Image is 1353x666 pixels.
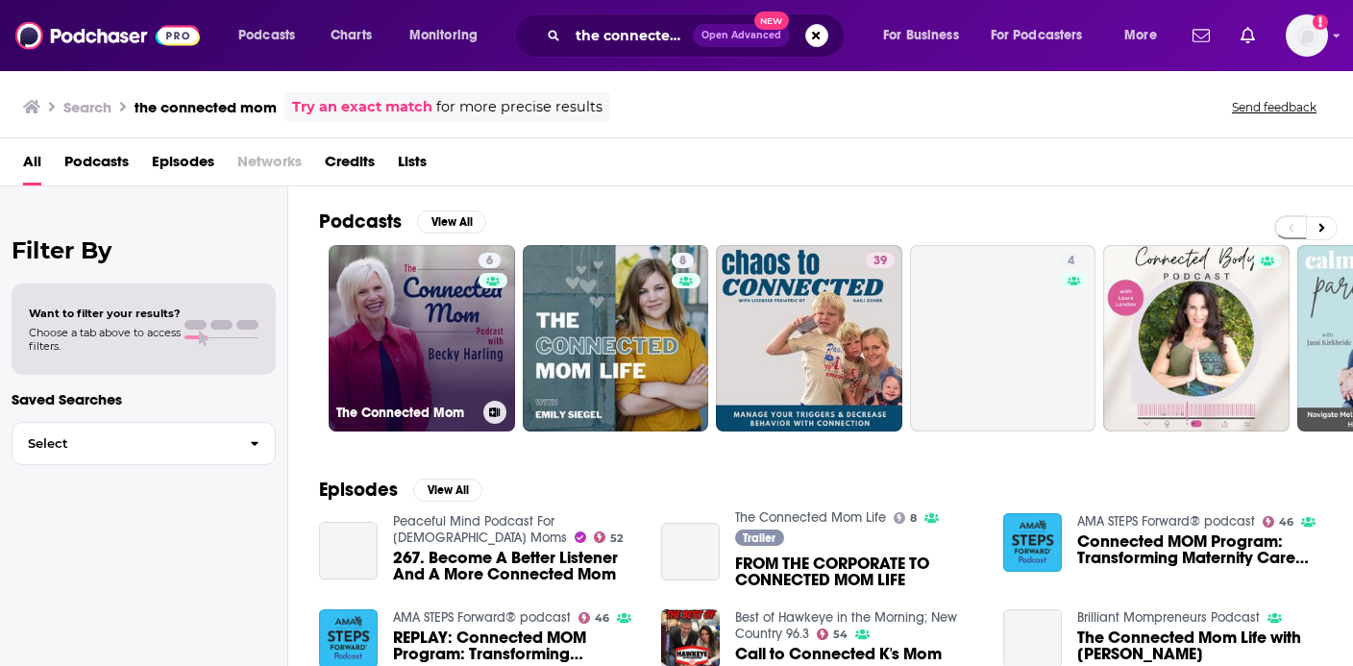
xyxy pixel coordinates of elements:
span: Open Advanced [701,31,781,40]
a: 54 [817,629,849,640]
a: 8 [523,245,709,432]
a: Episodes [152,146,214,185]
span: Networks [237,146,302,185]
a: 267. Become A Better Listener And A More Connected Mom [393,550,638,582]
span: Trailer [743,532,775,544]
span: Podcasts [238,22,295,49]
img: User Profile [1286,14,1328,57]
a: Charts [318,20,383,51]
a: Call to Connected K's Mom [735,646,942,662]
span: The Connected Mom Life with [PERSON_NAME] [1077,629,1322,662]
a: The Connected Mom Life with Emily Siegel [1077,629,1322,662]
span: 54 [833,630,848,639]
img: Podchaser - Follow, Share and Rate Podcasts [15,17,200,54]
h2: Filter By [12,236,276,264]
a: Best of Hawkeye in the Morning; New Country 96.3 [735,609,957,642]
a: 46 [1263,516,1294,528]
a: Try an exact match [292,96,432,118]
span: 52 [610,534,623,543]
button: Select [12,422,276,465]
a: 39 [716,245,902,432]
span: 6 [486,252,493,271]
span: For Podcasters [991,22,1083,49]
button: Send feedback [1226,99,1322,115]
a: 267. Become A Better Listener And A More Connected Mom [319,522,378,580]
span: New [754,12,789,30]
input: Search podcasts, credits, & more... [568,20,693,51]
a: REPLAY: Connected MOM Program: Transforming Maternity Care with Online Monitoring [393,629,638,662]
a: Show notifications dropdown [1233,19,1263,52]
div: Search podcasts, credits, & more... [533,13,863,58]
span: Want to filter your results? [29,307,181,320]
button: Open AdvancedNew [693,24,790,47]
button: Show profile menu [1286,14,1328,57]
button: View All [417,210,486,234]
button: open menu [396,20,503,51]
a: Brilliant Mompreneurs Podcast [1077,609,1260,626]
span: 4 [1068,252,1074,271]
a: 39 [866,253,895,268]
a: Connected MOM Program: Transforming Maternity Care with Online Monitoring [1077,533,1322,566]
button: open menu [225,20,320,51]
h2: Podcasts [319,210,402,234]
a: FROM THE CORPORATE TO CONNECTED MOM LIFE [735,555,980,588]
h3: Search [63,98,111,116]
span: Select [12,437,234,450]
a: AMA STEPS Forward® podcast [1077,513,1255,530]
span: 46 [595,614,609,623]
span: For Business [883,22,959,49]
a: 8 [672,253,694,268]
a: Podcasts [64,146,129,185]
span: for more precise results [436,96,603,118]
span: Charts [331,22,372,49]
a: 6The Connected Mom [329,245,515,432]
a: All [23,146,41,185]
a: EpisodesView All [319,478,482,502]
button: open menu [870,20,983,51]
span: 8 [679,252,686,271]
span: Logged in as antonettefrontgate [1286,14,1328,57]
a: 4 [1060,253,1082,268]
a: Peaceful Mind Podcast For Catholic Moms [393,513,567,546]
img: Connected MOM Program: Transforming Maternity Care with Online Monitoring [1003,513,1062,572]
a: AMA STEPS Forward® podcast [393,609,571,626]
button: open menu [1111,20,1181,51]
a: Credits [325,146,375,185]
a: 46 [578,612,610,624]
span: Monitoring [409,22,478,49]
a: 52 [594,531,624,543]
p: Saved Searches [12,390,276,408]
span: 8 [910,514,917,523]
a: Show notifications dropdown [1185,19,1218,52]
span: 46 [1279,518,1293,527]
span: Choose a tab above to access filters. [29,326,181,353]
span: 39 [873,252,887,271]
a: Lists [398,146,427,185]
svg: Add a profile image [1313,14,1328,30]
a: The Connected Mom Life [735,509,886,526]
button: View All [413,479,482,502]
a: 6 [479,253,501,268]
h3: the connected mom [135,98,277,116]
button: open menu [978,20,1111,51]
h3: The Connected Mom [336,405,476,421]
a: PodcastsView All [319,210,486,234]
h2: Episodes [319,478,398,502]
a: FROM THE CORPORATE TO CONNECTED MOM LIFE [661,523,720,581]
a: 8 [894,512,918,524]
span: More [1124,22,1157,49]
a: 4 [910,245,1096,432]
